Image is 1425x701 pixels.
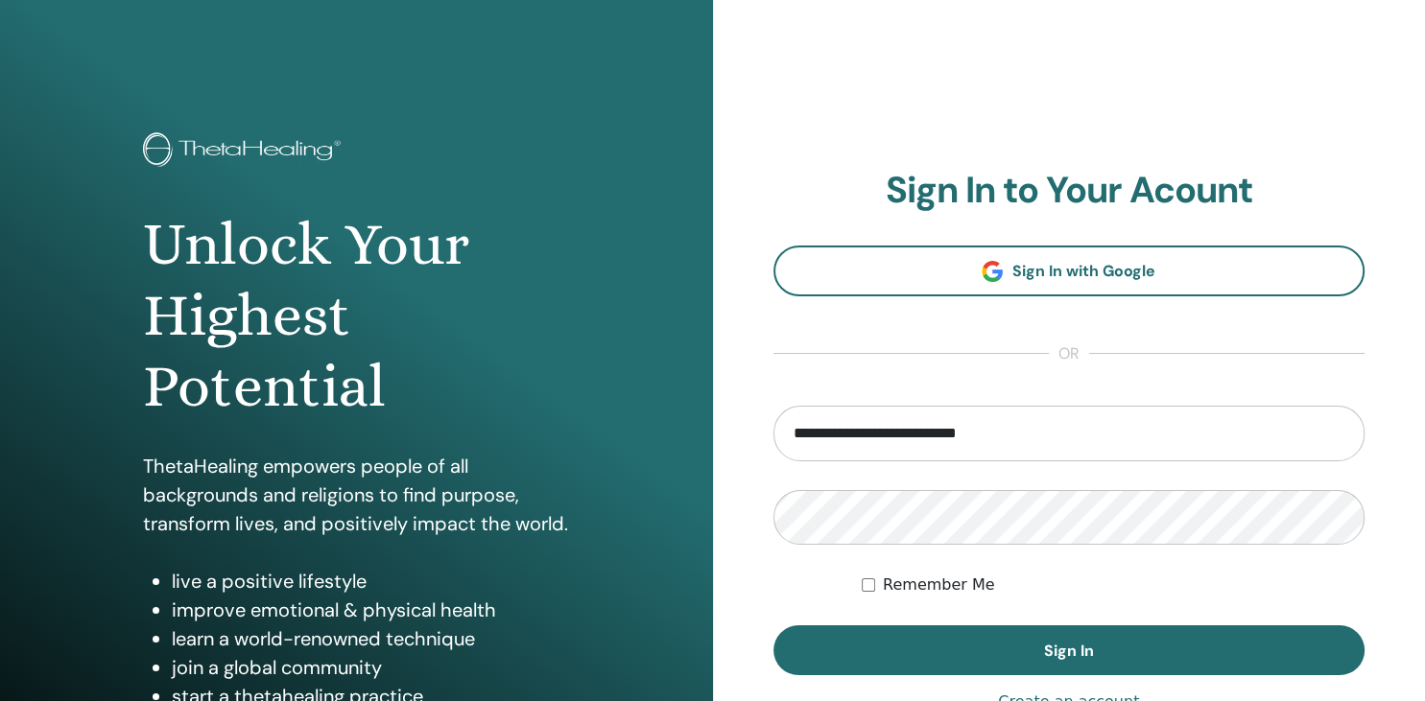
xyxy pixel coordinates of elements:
[773,625,1366,675] button: Sign In
[1049,342,1089,365] span: or
[172,653,570,682] li: join a global community
[143,209,570,423] h1: Unlock Your Highest Potential
[172,567,570,596] li: live a positive lifestyle
[172,624,570,653] li: learn a world-renowned technique
[773,245,1366,296] a: Sign In with Google
[773,169,1366,213] h2: Sign In to Your Acount
[143,452,570,538] p: ThetaHealing empowers people of all backgrounds and religions to find purpose, transform lives, a...
[862,573,1365,596] div: Keep me authenticated indefinitely or until I manually logout
[883,573,995,596] label: Remember Me
[1044,641,1094,661] span: Sign In
[1012,261,1155,281] span: Sign In with Google
[172,596,570,624] li: improve emotional & physical health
